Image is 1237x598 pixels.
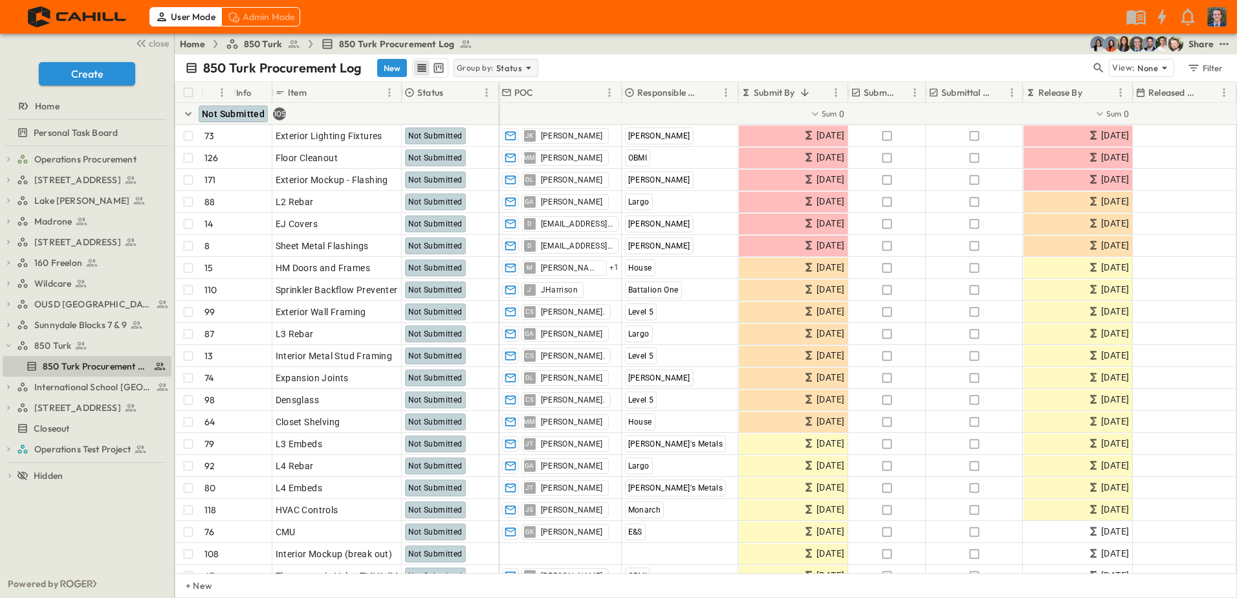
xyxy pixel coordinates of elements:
[525,355,534,356] span: CS
[276,173,388,186] span: Exterior Mockup - Flashing
[214,85,230,100] button: Menu
[321,38,472,50] a: 850 Turk Procurement Log
[541,241,613,251] span: [EMAIL_ADDRESS][DOMAIN_NAME]
[1101,216,1129,231] span: [DATE]
[276,283,398,296] span: Sprinkler Backflow Preventer
[3,397,171,418] div: [STREET_ADDRESS]test
[34,422,69,435] span: Closeout
[3,232,171,252] div: [STREET_ADDRESS]test
[34,318,127,331] span: Sunnydale Blocks 7 & 9
[43,360,148,373] span: 850 Turk Procurement Log
[16,3,140,30] img: 4f72bfc4efa7236828875bac24094a5ddb05241e32d018417354e964050affa1.png
[1101,480,1129,495] span: [DATE]
[523,157,536,158] span: MM
[525,487,534,488] span: JT
[1101,326,1129,341] span: [DATE]
[3,124,169,142] a: Personal Task Board
[236,74,252,111] div: Info
[1142,36,1157,52] img: Casey Kasten (ckasten@cahill-sf.com)
[276,195,314,208] span: L2 Rebar
[541,153,603,163] span: [PERSON_NAME]
[204,526,214,538] p: 76
[221,7,301,27] div: Admin Mode
[34,277,71,290] span: Wildcare
[204,349,213,362] p: 13
[816,172,844,187] span: [DATE]
[34,153,137,166] span: Operations Procurement
[1101,568,1129,583] span: [DATE]
[1202,85,1216,100] button: Sort
[3,418,171,439] div: Closeouttest
[408,241,463,250] span: Not Submitted
[816,238,844,253] span: [DATE]
[1085,85,1099,100] button: Sort
[1101,194,1129,209] span: [DATE]
[34,339,71,352] span: 850 Turk
[130,34,171,52] button: close
[3,419,169,437] a: Closeout
[276,371,349,384] span: Expansion Joints
[276,217,318,230] span: EJ Covers
[34,215,72,228] span: Madrone
[525,311,534,312] span: CS
[541,219,613,229] span: [EMAIL_ADDRESS][DOMAIN_NAME]
[628,395,654,404] span: Level 5
[523,421,536,422] span: MM
[527,267,532,268] span: M
[628,197,650,206] span: Largo
[525,135,534,136] span: JK
[186,579,193,592] p: + New
[408,285,463,294] span: Not Submitted
[816,458,844,473] span: [DATE]
[816,326,844,341] span: [DATE]
[408,439,463,448] span: Not Submitted
[628,483,723,493] span: [PERSON_NAME]'s Metals
[408,373,463,382] span: Not Submitted
[276,570,444,582] span: Thermostatic Valve TMV1 (Mech Room)
[816,348,844,363] span: [DATE]
[17,192,169,210] a: Lake [PERSON_NAME]
[17,150,169,168] a: Operations Procurement
[226,38,300,50] a: 850 Turk
[628,417,652,426] span: House
[628,505,661,515] span: Monarch
[628,175,690,184] span: [PERSON_NAME]
[541,285,578,295] span: JHarrison
[1101,172,1129,187] span: [DATE]
[276,482,323,494] span: L4 Embeds
[204,151,219,164] p: 126
[1112,61,1135,75] p: View:
[1207,7,1227,27] img: Profile Picture
[3,377,171,397] div: International School San Franciscotest
[816,282,844,297] span: [DATE]
[628,307,654,316] span: Level 5
[34,298,153,311] span: OUSD [GEOGRAPHIC_DATA]
[718,85,734,100] button: Menu
[3,211,171,232] div: Madronetest
[816,436,844,451] span: [DATE]
[204,195,215,208] p: 88
[541,131,603,141] span: [PERSON_NAME]
[3,315,171,335] div: Sunnydale Blocks 7 & 9test
[628,351,654,360] span: Level 5
[408,571,463,581] span: Not Submitted
[202,109,265,119] span: Not Submitted
[149,37,169,50] span: close
[382,85,397,100] button: Menu
[17,399,169,417] a: [STREET_ADDRESS]
[276,305,366,318] span: Exterior Wall Framing
[17,316,169,334] a: Sunnydale Blocks 7 & 9
[525,465,534,466] span: GA
[816,370,844,385] span: [DATE]
[628,241,690,250] span: [PERSON_NAME]
[3,149,171,170] div: Operations Procurementtest
[541,417,603,427] span: [PERSON_NAME]
[628,263,652,272] span: House
[408,527,463,537] span: Not Submitted
[412,58,448,78] div: table view
[204,460,215,472] p: 92
[541,571,603,581] span: [PERSON_NAME]
[541,263,601,273] span: [PERSON_NAME][EMAIL_ADDRESS][DOMAIN_NAME]
[1216,36,1232,52] button: test
[1101,304,1129,319] span: [DATE]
